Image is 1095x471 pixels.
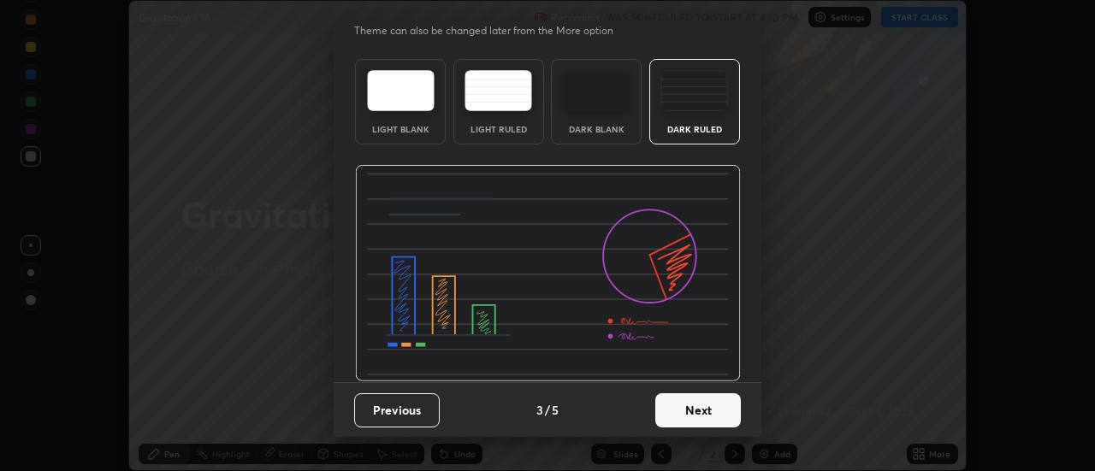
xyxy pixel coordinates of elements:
div: Dark Blank [562,125,630,133]
div: Light Blank [366,125,435,133]
img: lightTheme.e5ed3b09.svg [367,70,435,111]
img: darkTheme.f0cc69e5.svg [563,70,630,111]
h4: / [545,401,550,419]
img: darkRuledTheme.de295e13.svg [660,70,728,111]
img: lightRuledTheme.5fabf969.svg [465,70,532,111]
div: Light Ruled [465,125,533,133]
button: Next [655,393,741,427]
img: darkRuledThemeBanner.864f114c.svg [355,165,741,382]
div: Dark Ruled [660,125,729,133]
h4: 5 [552,401,559,419]
p: Theme can also be changed later from the More option [354,23,631,38]
button: Previous [354,393,440,427]
h4: 3 [536,401,543,419]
